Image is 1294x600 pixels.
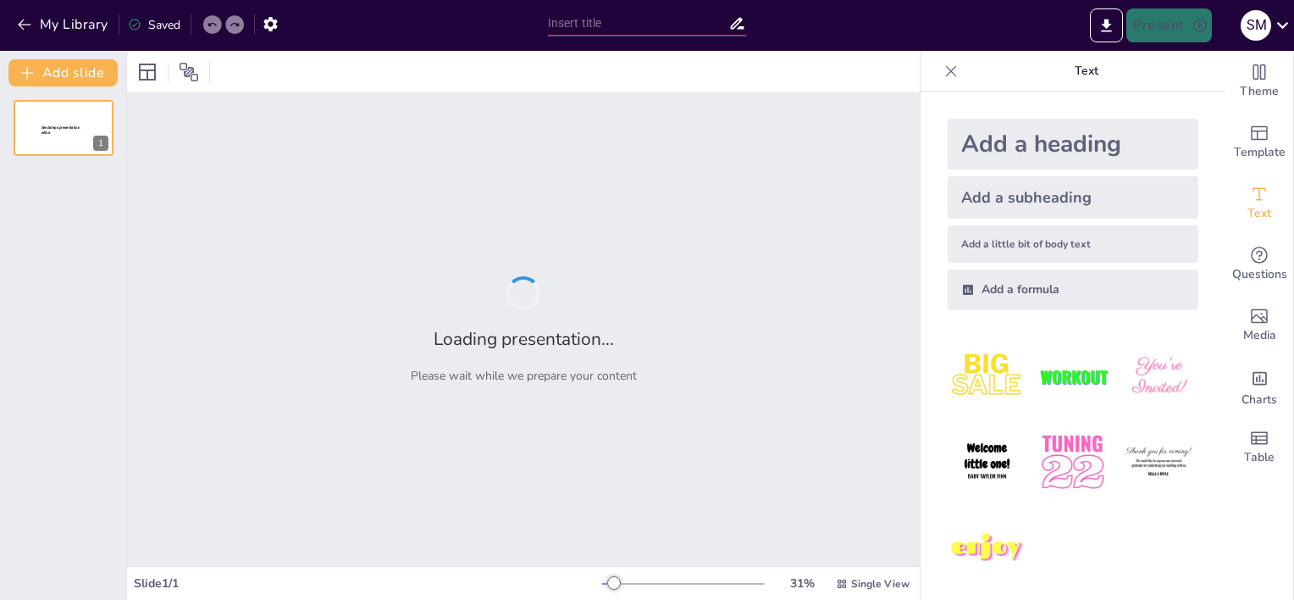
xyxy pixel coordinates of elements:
div: 31 % [782,575,822,592]
span: Questions [1232,265,1287,284]
span: Position [179,62,199,82]
img: 6.jpeg [1120,423,1198,502]
span: Sendsteps presentation editor [41,125,80,135]
div: Slide 1 / 1 [134,575,602,592]
div: Add a formula [948,269,1198,310]
div: Add ready made slides [1225,112,1293,173]
button: S M [1241,8,1271,42]
div: Add a subheading [948,176,1198,219]
span: Single View [851,577,910,591]
span: Theme [1240,82,1279,101]
h2: Loading presentation... [434,327,614,351]
div: Add a little bit of body text [948,225,1198,263]
button: Export to PowerPoint [1090,8,1123,42]
p: Text [965,51,1208,92]
div: Change the overall theme [1225,51,1293,112]
button: Add slide [8,59,118,86]
div: Add images, graphics, shapes or video [1225,295,1293,356]
img: 1.jpeg [948,337,1026,416]
button: My Library [13,11,115,38]
div: Add charts and graphs [1225,356,1293,417]
img: 7.jpeg [948,509,1026,588]
div: Layout [134,58,161,86]
p: Please wait while we prepare your content [411,368,637,384]
div: 1 [93,136,108,151]
span: Charts [1241,391,1277,409]
span: Media [1243,326,1276,345]
button: Present [1126,8,1211,42]
span: Template [1234,143,1286,162]
img: 2.jpeg [1033,337,1112,416]
div: Add a table [1225,417,1293,478]
img: 5.jpeg [1033,423,1112,502]
input: Insert title [548,11,729,36]
img: 3.jpeg [1120,337,1198,416]
div: S M [1241,10,1271,41]
img: 4.jpeg [948,423,1026,502]
span: Table [1244,448,1275,467]
div: Get real-time input from your audience [1225,234,1293,295]
div: Add a heading [948,119,1198,169]
div: 1 [14,100,113,156]
div: Saved [128,17,180,33]
span: Text [1247,204,1271,223]
div: Add text boxes [1225,173,1293,234]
